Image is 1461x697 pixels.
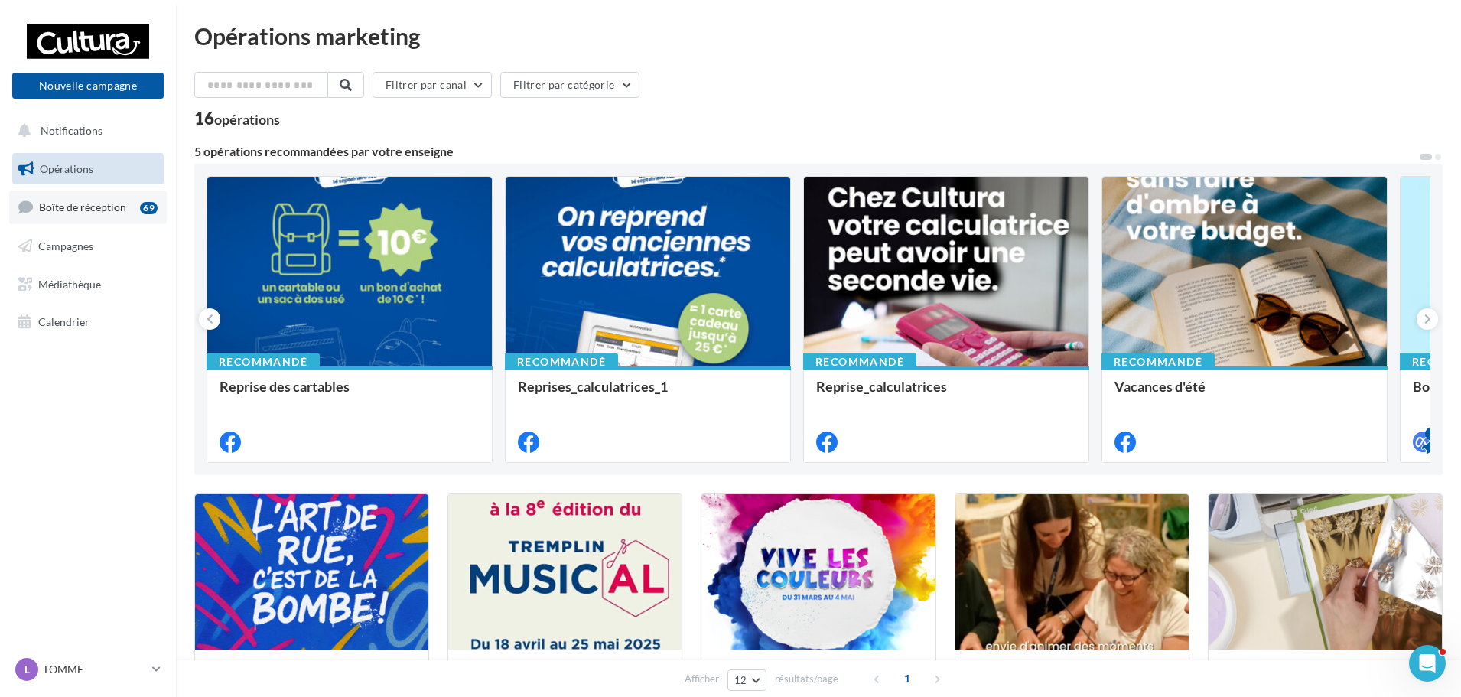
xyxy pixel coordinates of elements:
span: Médiathèque [38,277,101,290]
span: Boîte de réception [39,200,126,213]
p: LOMME [44,662,146,677]
div: 69 [140,202,158,214]
div: Vacances d'été [1114,379,1375,409]
div: 4 [1425,427,1439,441]
div: Reprise des cartables [220,379,480,409]
span: Notifications [41,124,102,137]
div: Recommandé [207,353,320,370]
button: Notifications [9,115,161,147]
span: Opérations [40,162,93,175]
a: L LOMME [12,655,164,684]
a: Opérations [9,153,167,185]
div: Recommandé [803,353,916,370]
span: Calendrier [38,315,89,328]
a: Calendrier [9,306,167,338]
a: Médiathèque [9,269,167,301]
button: Filtrer par catégorie [500,72,639,98]
div: Reprises_calculatrices_1 [518,379,778,409]
span: Afficher [685,672,719,686]
span: résultats/page [775,672,838,686]
div: Recommandé [1101,353,1215,370]
a: Boîte de réception69 [9,191,167,223]
div: Recommandé [505,353,618,370]
div: Opérations marketing [194,24,1443,47]
span: 12 [734,674,747,686]
a: Campagnes [9,230,167,262]
div: 5 opérations recommandées par votre enseigne [194,145,1418,158]
button: Filtrer par canal [373,72,492,98]
div: 16 [194,110,280,127]
button: Nouvelle campagne [12,73,164,99]
span: L [24,662,30,677]
div: opérations [214,112,280,126]
span: 1 [895,666,919,691]
div: Reprise_calculatrices [816,379,1076,409]
iframe: Intercom live chat [1409,645,1446,682]
span: Campagnes [38,239,93,252]
button: 12 [727,669,766,691]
